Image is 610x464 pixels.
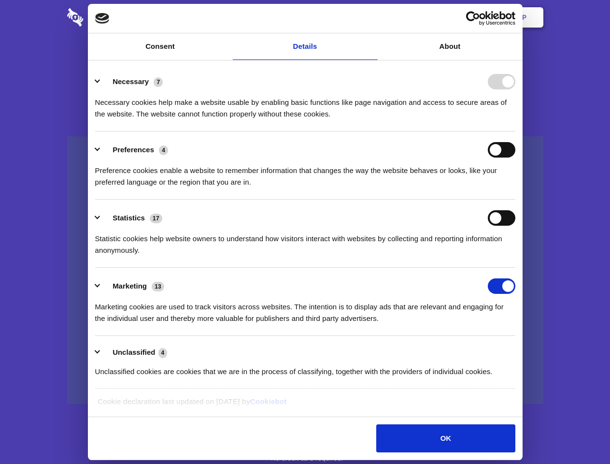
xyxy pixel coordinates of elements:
div: Unclassified cookies are cookies that we are in the process of classifying, together with the pro... [95,359,515,377]
a: Pricing [284,2,326,32]
span: 7 [154,77,163,87]
div: Marketing cookies are used to track visitors across websites. The intention is to display ads tha... [95,294,515,324]
a: Wistia video thumbnail [67,136,543,405]
button: Unclassified (4) [95,347,173,359]
label: Necessary [113,77,149,86]
h4: Auto-redaction of sensitive data, encrypted data sharing and self-destructing private chats. Shar... [67,88,543,120]
div: Statistic cookies help website owners to understand how visitors interact with websites by collec... [95,226,515,256]
img: logo-wordmark-white-trans-d4663122ce5f474addd5e946df7df03e33cb6a1c49d2221995e7729f52c070b2.svg [67,8,150,27]
span: 13 [152,282,164,291]
a: Consent [88,33,233,60]
div: Preference cookies enable a website to remember information that changes the way the website beha... [95,158,515,188]
div: Cookie declaration last updated on [DATE] by [90,396,520,415]
h1: Eliminate Slack Data Loss. [67,43,543,78]
a: Contact [392,2,436,32]
label: Marketing [113,282,147,290]
button: Marketing (13) [95,278,170,294]
span: 17 [150,214,162,223]
img: logo [95,13,110,24]
iframe: Drift Widget Chat Controller [562,416,598,452]
button: Preferences (4) [95,142,174,158]
a: Usercentrics Cookiebot - opens in a new window [431,11,515,26]
button: Necessary (7) [95,74,169,89]
button: Statistics (17) [95,210,169,226]
label: Statistics [113,214,145,222]
label: Preferences [113,145,154,154]
a: Details [233,33,378,60]
a: About [378,33,523,60]
div: Necessary cookies help make a website usable by enabling basic functions like page navigation and... [95,89,515,120]
a: Login [438,2,480,32]
span: 4 [158,348,168,358]
button: OK [376,424,515,452]
span: 4 [159,145,168,155]
a: Cookiebot [250,397,287,406]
